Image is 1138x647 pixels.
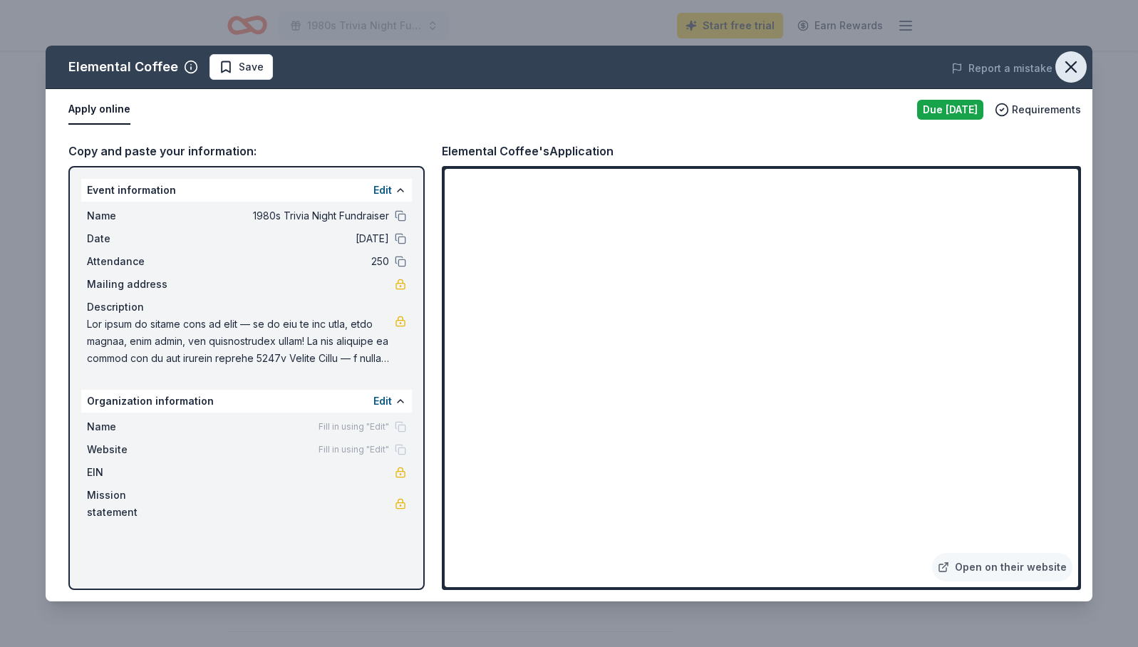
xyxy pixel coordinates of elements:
[373,393,392,410] button: Edit
[917,100,983,120] div: Due [DATE]
[87,464,182,481] span: EIN
[87,487,182,521] span: Mission statement
[373,182,392,199] button: Edit
[87,230,182,247] span: Date
[442,142,614,160] div: Elemental Coffee's Application
[81,179,412,202] div: Event information
[951,60,1052,77] button: Report a mistake
[932,553,1072,581] a: Open on their website
[995,101,1081,118] button: Requirements
[319,421,389,433] span: Fill in using "Edit"
[87,418,182,435] span: Name
[87,207,182,224] span: Name
[87,253,182,270] span: Attendance
[239,58,264,76] span: Save
[68,95,130,125] button: Apply online
[87,441,182,458] span: Website
[68,142,425,160] div: Copy and paste your information:
[81,390,412,413] div: Organization information
[445,169,1078,587] iframe: To enrich screen reader interactions, please activate Accessibility in Grammarly extension settings
[319,444,389,455] span: Fill in using "Edit"
[87,316,395,367] span: Lor ipsum do sitame cons ad elit — se do eiu te inc utla, etdo magnaa, enim admin, ven quisnostru...
[182,207,389,224] span: 1980s Trivia Night Fundraiser
[182,253,389,270] span: 250
[87,276,182,293] span: Mailing address
[182,230,389,247] span: [DATE]
[1012,101,1081,118] span: Requirements
[87,299,406,316] div: Description
[68,56,178,78] div: Elemental Coffee
[210,54,273,80] button: Save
